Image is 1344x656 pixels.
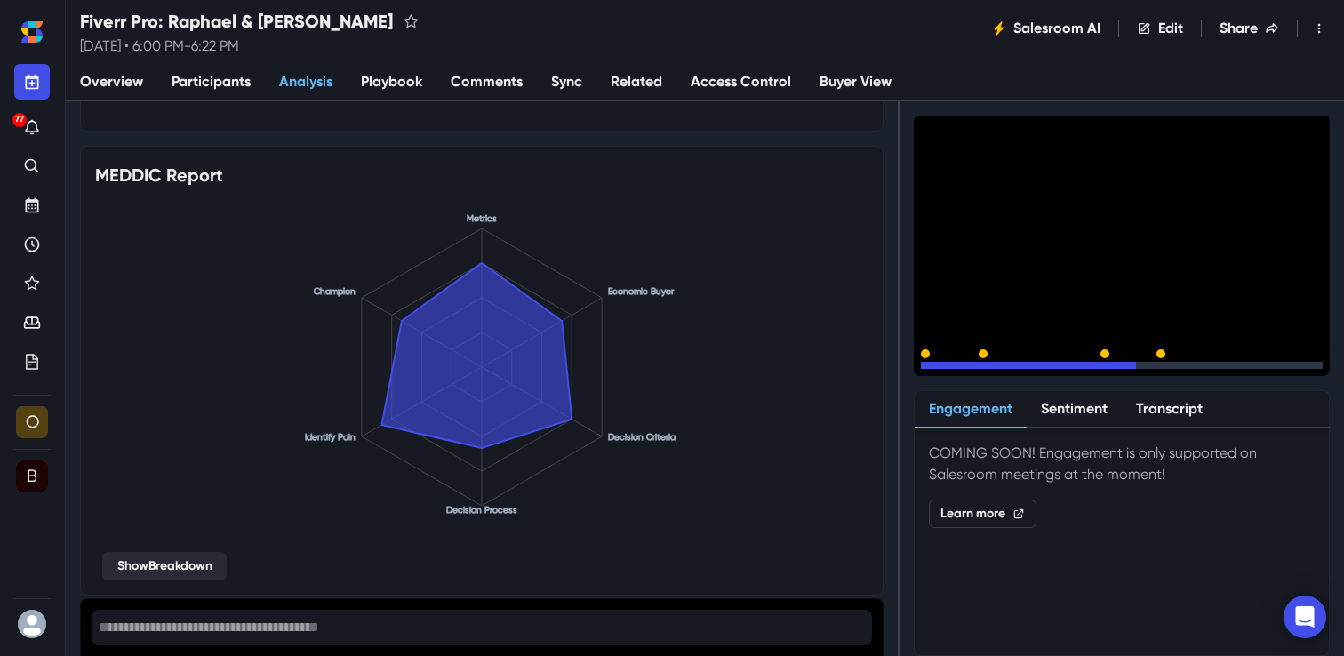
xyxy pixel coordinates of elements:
a: Recent [14,228,50,263]
span: Analysis [279,71,332,92]
tspan: Decision Criteria [608,432,676,442]
p: 77 [15,116,24,124]
div: Organization [26,413,39,430]
button: Sentiment [1027,391,1122,428]
a: Access Control [676,64,805,101]
span: Participants [172,71,251,92]
button: favorite this meeting [400,11,421,32]
tspan: Champion [314,286,356,296]
h2: Fiverr Pro: Raphael & [PERSON_NAME] [80,11,393,32]
h3: MEDDIC Report [95,164,223,186]
button: User menu [14,606,51,642]
tspan: Economic Buyer [608,286,674,297]
tspan: Identify Pain [305,432,356,443]
a: Sync [537,64,596,101]
button: Engagement [915,391,1027,428]
a: Related [596,64,676,101]
button: Transcript [1122,391,1217,428]
a: Upcoming [14,188,50,224]
tspan: Decision Process [446,505,517,515]
a: Comments [436,64,537,101]
button: Notifications [14,110,50,146]
a: Favorites [14,267,50,302]
a: Search [14,149,50,185]
a: Learn more [929,500,1036,528]
span: Buyer View [820,71,892,92]
button: Edit [1123,11,1197,46]
a: Waiting Room [14,306,50,341]
button: Salesroom AI [978,11,1115,46]
a: Home [14,14,50,50]
span: Playbook [361,71,422,92]
button: ShowBreakdown [102,552,227,580]
p: [DATE] • 6:00 PM - 6:22 PM [80,36,421,57]
div: BSM [27,468,37,484]
tspan: Metrics [467,213,497,223]
button: Share [1205,11,1293,46]
div: BSM [16,460,48,492]
a: Your Plans [14,345,50,380]
p: COMING SOON! Engagement is only supported on Salesroom meetings at the moment! [929,443,1315,485]
div: Organization [16,406,48,438]
span: Overview [80,71,143,92]
button: Toggle Menu [1301,11,1337,46]
div: Open Intercom Messenger [1284,596,1326,638]
button: New meeting [14,64,50,100]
